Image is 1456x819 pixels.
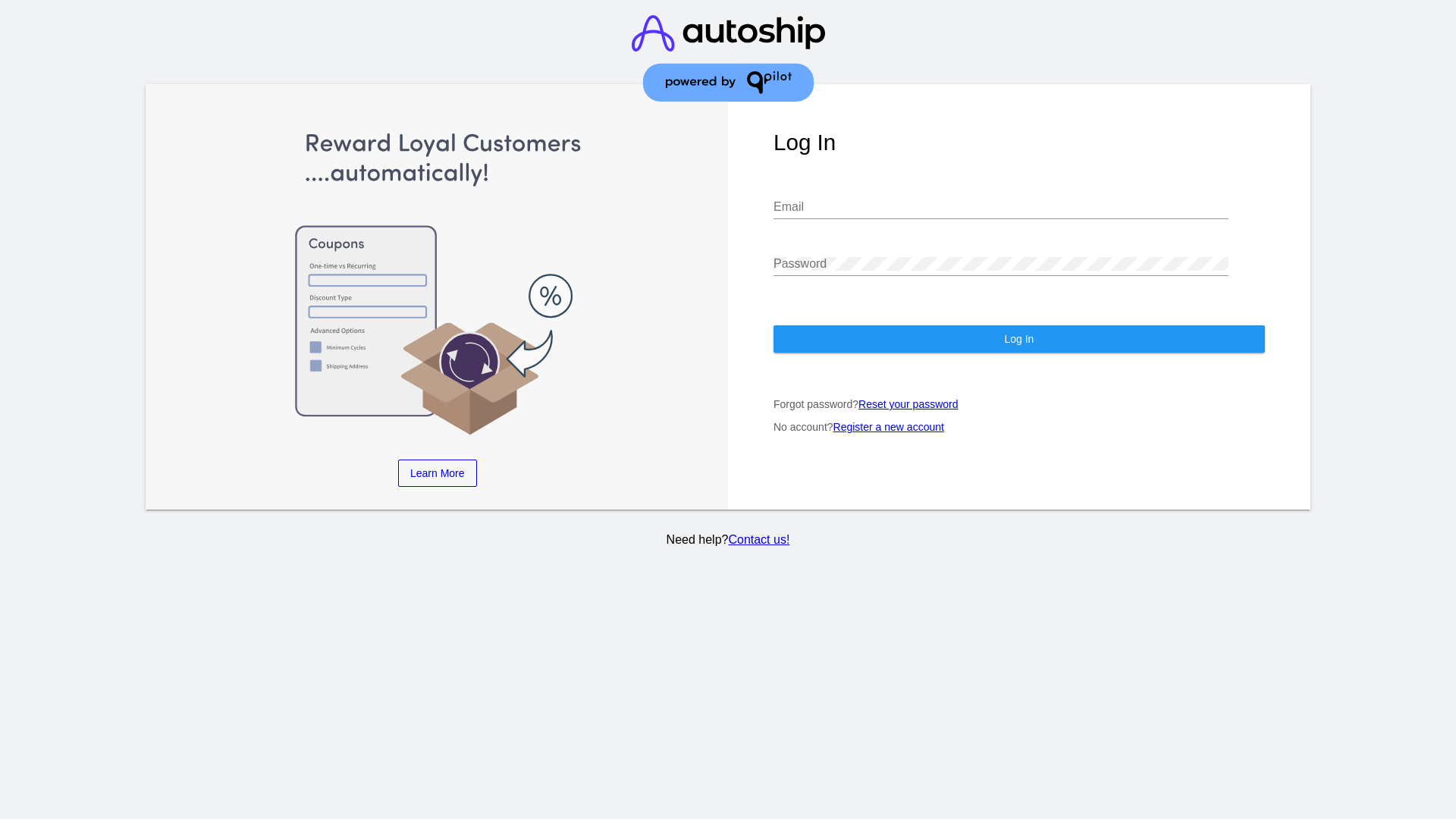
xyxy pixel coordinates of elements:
[410,467,465,479] span: Learn More
[192,130,683,437] img: Apply Coupons Automatically to Scheduled Orders with QPilot
[773,421,1265,433] p: No account?
[773,398,1265,410] p: Forgot password?
[728,533,789,546] a: Contact us!
[773,130,1265,155] h1: Log In
[773,325,1265,353] button: Log In
[833,421,944,433] a: Register a new account
[773,200,1228,214] input: Email
[858,398,959,410] a: Reset your password
[1004,333,1034,345] span: Log In
[143,533,1313,547] p: Need help?
[398,460,477,487] a: Learn More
